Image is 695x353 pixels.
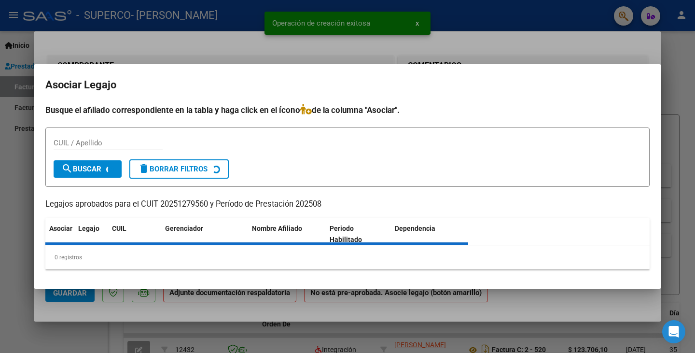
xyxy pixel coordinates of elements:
[165,225,203,232] span: Gerenciador
[129,159,229,179] button: Borrar Filtros
[61,165,101,173] span: Buscar
[161,218,248,250] datatable-header-cell: Gerenciador
[138,165,208,173] span: Borrar Filtros
[45,76,650,94] h2: Asociar Legajo
[248,218,326,250] datatable-header-cell: Nombre Afiliado
[252,225,302,232] span: Nombre Afiliado
[74,218,108,250] datatable-header-cell: Legajo
[49,225,72,232] span: Asociar
[61,163,73,174] mat-icon: search
[54,160,122,178] button: Buscar
[326,218,391,250] datatable-header-cell: Periodo Habilitado
[78,225,99,232] span: Legajo
[138,163,150,174] mat-icon: delete
[662,320,685,343] div: Open Intercom Messenger
[112,225,126,232] span: CUIL
[45,198,650,211] p: Legajos aprobados para el CUIT 20251279560 y Período de Prestación 202508
[45,245,650,269] div: 0 registros
[108,218,161,250] datatable-header-cell: CUIL
[330,225,362,243] span: Periodo Habilitado
[391,218,469,250] datatable-header-cell: Dependencia
[45,104,650,116] h4: Busque el afiliado correspondiente en la tabla y haga click en el ícono de la columna "Asociar".
[45,218,74,250] datatable-header-cell: Asociar
[395,225,435,232] span: Dependencia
